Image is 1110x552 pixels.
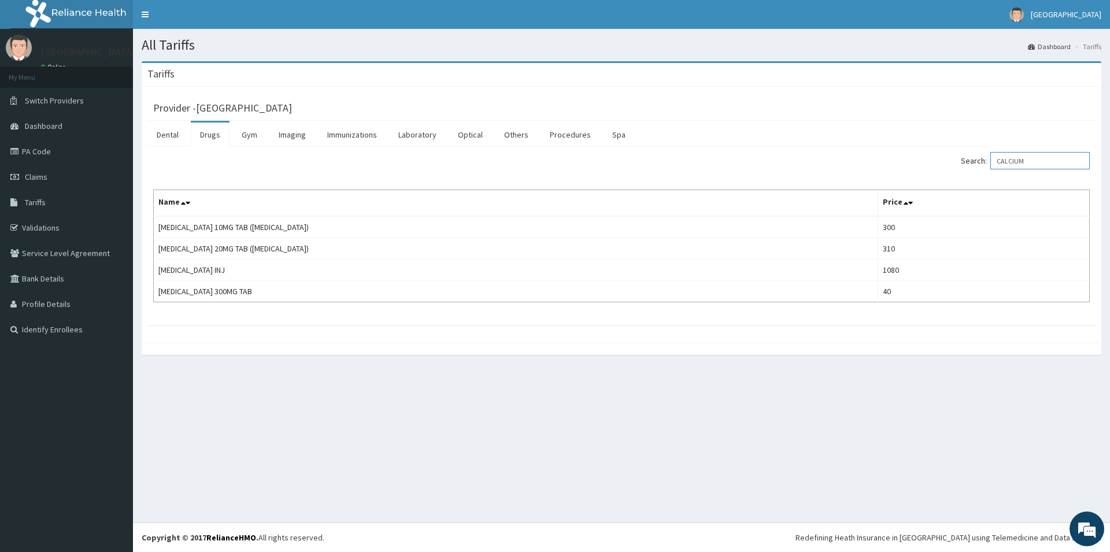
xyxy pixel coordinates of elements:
td: 1080 [878,260,1089,281]
a: Online [40,63,68,71]
a: Drugs [191,123,230,147]
a: Immunizations [318,123,386,147]
img: User Image [1009,8,1024,22]
a: Laboratory [389,123,446,147]
a: Others [495,123,538,147]
h3: Provider - [GEOGRAPHIC_DATA] [153,103,292,113]
h1: All Tariffs [142,38,1101,53]
div: Chat with us now [60,65,194,80]
label: Search: [961,152,1090,169]
div: Redefining Heath Insurance in [GEOGRAPHIC_DATA] using Telemedicine and Data Science! [795,532,1101,543]
a: Procedures [541,123,600,147]
img: User Image [6,35,32,61]
div: Minimize live chat window [190,6,217,34]
span: Switch Providers [25,95,84,106]
td: [MEDICAL_DATA] 300MG TAB [154,281,878,302]
img: d_794563401_company_1708531726252_794563401 [21,58,47,87]
a: Dental [147,123,188,147]
span: Dashboard [25,121,62,131]
td: 310 [878,238,1089,260]
a: Optical [449,123,492,147]
a: RelianceHMO [206,532,256,543]
textarea: Type your message and hit 'Enter' [6,316,220,356]
td: [MEDICAL_DATA] 20MG TAB ([MEDICAL_DATA]) [154,238,878,260]
a: Spa [603,123,635,147]
footer: All rights reserved. [133,523,1110,552]
input: Search: [990,152,1090,169]
td: [MEDICAL_DATA] INJ [154,260,878,281]
p: [GEOGRAPHIC_DATA] [40,47,136,57]
a: Gym [232,123,267,147]
span: [GEOGRAPHIC_DATA] [1031,9,1101,20]
li: Tariffs [1072,42,1101,51]
span: Claims [25,172,47,182]
a: Imaging [269,123,315,147]
th: Name [154,190,878,217]
span: We're online! [67,146,160,262]
td: 40 [878,281,1089,302]
a: Dashboard [1028,42,1071,51]
td: [MEDICAL_DATA] 10MG TAB ([MEDICAL_DATA]) [154,216,878,238]
strong: Copyright © 2017 . [142,532,258,543]
td: 300 [878,216,1089,238]
th: Price [878,190,1089,217]
h3: Tariffs [147,69,175,79]
span: Tariffs [25,197,46,208]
